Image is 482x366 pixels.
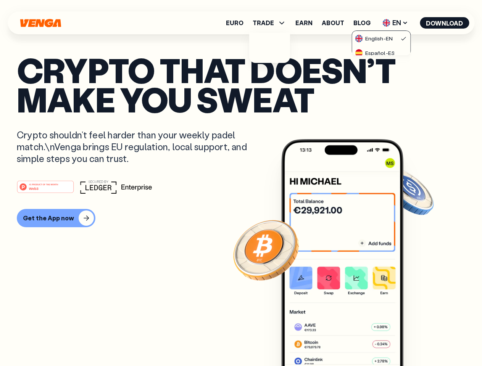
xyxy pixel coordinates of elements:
span: TRADE [253,20,274,26]
a: Earn [295,20,313,26]
a: Euro [226,20,243,26]
svg: Home [19,19,62,27]
div: Get the App now [23,214,74,222]
span: TRADE [253,18,286,27]
a: Get the App now [17,209,465,227]
button: Get the App now [17,209,95,227]
img: Bitcoin [232,215,300,284]
button: Download [420,17,469,29]
a: #1 PRODUCT OF THE MONTHWeb3 [17,185,74,195]
a: flag-esEspañol-ES [352,45,410,60]
tspan: #1 PRODUCT OF THE MONTH [29,183,58,185]
p: Crypto shouldn’t feel harder than your weekly padel match.\nVenga brings EU regulation, local sup... [17,129,258,165]
tspan: Web3 [29,186,39,190]
img: USDC coin [380,164,435,219]
a: Blog [353,20,371,26]
img: flag-uk [382,19,390,27]
span: EN [380,17,411,29]
div: English - EN [355,35,393,42]
a: flag-ukEnglish-EN [352,31,410,45]
a: About [322,20,344,26]
div: Español - ES [355,49,395,57]
img: flag-es [355,49,363,57]
img: flag-uk [355,35,363,42]
p: Crypto that doesn’t make you sweat [17,55,465,114]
